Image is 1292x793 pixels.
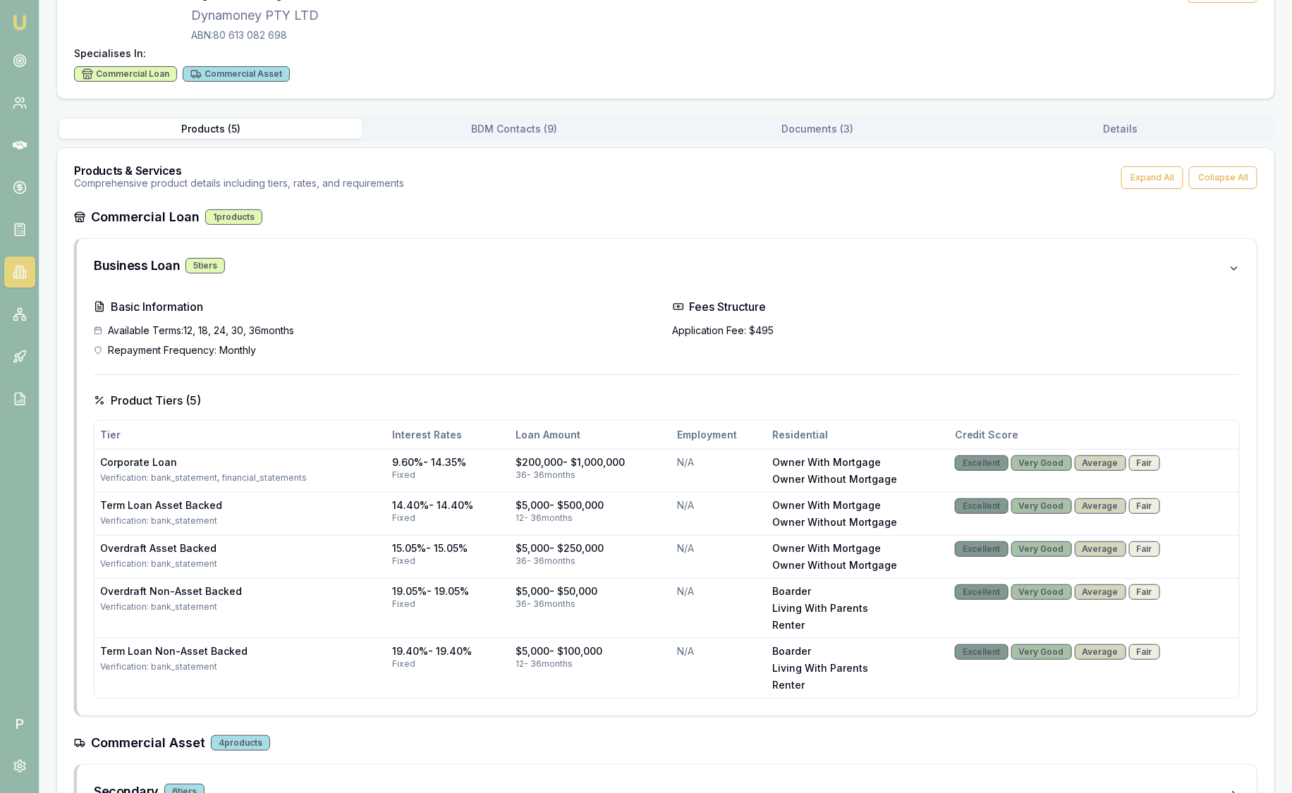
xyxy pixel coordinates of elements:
[772,558,943,572] div: owner without mortgage
[94,392,1240,409] h4: Product Tiers ( 5 )
[392,658,504,670] div: fixed
[1129,644,1160,660] div: Fair
[74,47,1257,61] h4: Specialises In:
[108,343,256,357] span: Repayment Frequency: Monthly
[772,541,943,555] div: owner with mortgage
[767,421,949,449] th: Residential
[772,515,943,529] div: owner without mortgage
[100,498,381,512] div: Term Loan Asset Backed
[677,585,694,597] span: N/A
[392,512,504,524] div: fixed
[100,515,381,527] div: Verification: bank_statement
[516,469,666,481] div: 36 - 36 months
[516,555,666,567] div: 36 - 36 months
[100,455,381,469] div: Corporate Loan
[11,14,28,31] img: emu-icon-u.png
[100,541,381,555] div: Overdraft Asset Backed
[955,541,1008,557] div: Excellent
[772,644,943,658] div: boarder
[666,119,969,139] button: Documents ( 3 )
[1129,541,1160,557] div: Fair
[1075,644,1126,660] div: Average
[1011,498,1072,514] div: Very Good
[95,421,386,449] th: Tier
[1011,541,1072,557] div: Very Good
[1011,455,1072,471] div: Very Good
[74,176,404,190] p: Comprehensive product details including tiers, rates, and requirements
[671,421,767,449] th: Employment
[91,207,200,227] h3: Commercial Loan
[772,678,943,692] div: renter
[100,601,381,613] div: Verification: bank_statement
[1129,498,1160,514] div: Fair
[392,469,504,481] div: fixed
[955,644,1008,660] div: Excellent
[185,258,225,273] div: 5 tier s
[772,584,943,598] div: boarder
[1121,166,1183,189] button: Expand All
[516,658,666,670] div: 12 - 36 months
[1189,166,1257,189] button: Collapse All
[392,541,504,555] div: 15.05% - 15.05%
[772,601,943,615] div: living with parents
[1011,584,1072,600] div: Very Good
[205,209,262,225] div: 1 products
[100,644,381,658] div: Term Loan Non-Asset Backed
[516,512,666,524] div: 12 - 36 months
[4,708,35,739] span: P
[772,455,943,469] div: owner with mortgage
[392,598,504,610] div: fixed
[772,498,943,512] div: owner with mortgage
[386,421,510,449] th: Interest Rates
[516,584,666,598] div: $5,000 - $50,000
[772,618,943,632] div: renter
[677,645,694,657] span: N/A
[677,499,694,511] span: N/A
[673,298,1241,315] h4: Fees Structure
[91,733,205,753] h3: Commercial Asset
[1075,498,1126,514] div: Average
[183,66,290,82] div: Commercial Asset
[94,256,180,276] h3: Business Loan
[772,472,943,486] div: owner without mortgage
[191,28,319,42] p: ABN: 80 613 082 698
[392,455,504,469] div: 9.60% - 14.35%
[100,558,381,570] div: Verification: bank_statement
[1011,644,1072,660] div: Very Good
[74,165,404,176] h3: Products & Services
[100,472,381,484] div: Verification: bank_statement, financial_statements
[362,119,666,139] button: BDM Contacts ( 9 )
[516,498,666,512] div: $5,000 - $500,000
[949,421,1239,449] th: Credit Score
[516,541,666,555] div: $5,000 - $250,000
[1075,455,1126,471] div: Average
[955,584,1008,600] div: Excellent
[516,455,666,469] div: $200,000 - $1,000,000
[59,119,362,139] button: Products ( 5 )
[516,598,666,610] div: 36 - 36 months
[955,455,1008,471] div: Excellent
[392,555,504,567] div: fixed
[1129,455,1160,471] div: Fair
[677,542,694,554] span: N/A
[392,584,504,598] div: 19.05% - 19.05%
[74,66,177,82] div: Commercial Loan
[392,644,504,658] div: 19.40% - 19.40%
[1075,541,1126,557] div: Average
[772,661,943,675] div: living with parents
[100,661,381,672] div: Verification: bank_statement
[1075,584,1126,600] div: Average
[969,119,1272,139] button: Details
[108,324,294,338] span: Available Terms: 12, 18, 24, 30, 36 months
[510,421,671,449] th: Loan Amount
[392,498,504,512] div: 14.40% - 14.40%
[677,456,694,468] span: N/A
[516,644,666,658] div: $5,000 - $100,000
[955,498,1008,514] div: Excellent
[94,298,662,315] h4: Basic Information
[100,584,381,598] div: Overdraft Non-Asset Backed
[211,735,270,751] div: 4 products
[1129,584,1160,600] div: Fair
[673,324,774,338] span: Application Fee: $495
[191,6,319,25] p: Dynamoney PTY LTD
